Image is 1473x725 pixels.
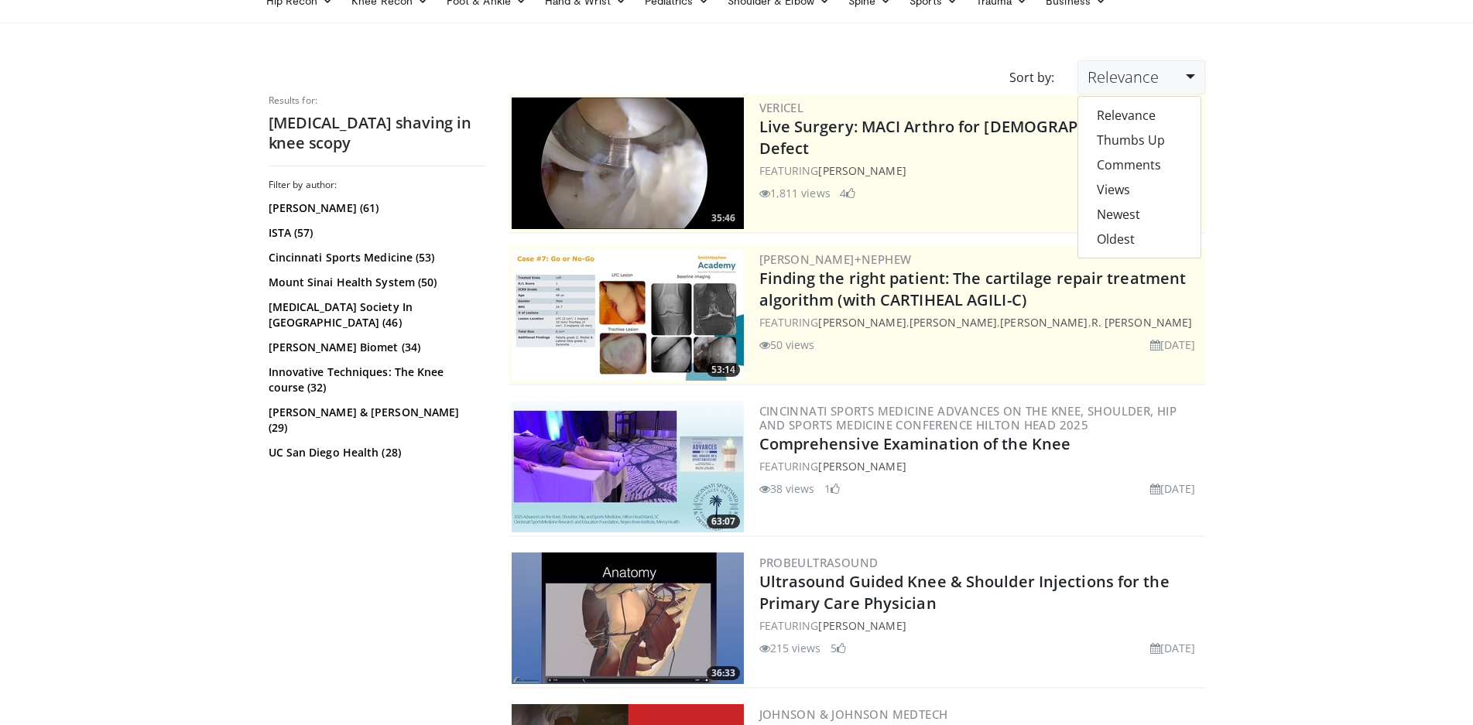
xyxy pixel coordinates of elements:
[512,249,744,381] img: 2894c166-06ea-43da-b75e-3312627dae3b.300x170_q85_crop-smart_upscale.jpg
[909,315,997,330] a: [PERSON_NAME]
[759,116,1189,159] a: Live Surgery: MACI Arthro for [DEMOGRAPHIC_DATA] LFC Defect
[759,268,1187,310] a: Finding the right patient: The cartilage repair treatment algorithm (with CARTIHEAL AGILI-C)
[512,97,744,229] a: 35:46
[759,480,815,497] li: 38 views
[831,640,846,656] li: 5
[707,666,740,680] span: 36:33
[1078,227,1201,251] a: Oldest
[759,403,1177,433] a: Cincinnati Sports Medicine Advances on the Knee, Shoulder, Hip and Sports Medicine Conference Hil...
[818,163,906,178] a: [PERSON_NAME]
[759,337,815,353] li: 50 views
[269,364,481,395] a: Innovative Techniques: The Knee course (32)
[759,433,1071,454] a: Comprehensive Examination of the Knee
[269,94,485,107] p: Results for:
[269,179,485,191] h3: Filter by author:
[1078,152,1201,177] a: Comments
[759,640,821,656] li: 215 views
[998,60,1066,94] div: Sort by:
[269,340,481,355] a: [PERSON_NAME] Biomet (34)
[1150,337,1196,353] li: [DATE]
[269,250,481,265] a: Cincinnati Sports Medicine (53)
[1150,480,1196,497] li: [DATE]
[1091,315,1193,330] a: R. [PERSON_NAME]
[818,618,906,633] a: [PERSON_NAME]
[759,706,948,722] a: Johnson & Johnson MedTech
[759,555,879,570] a: Probeultrasound
[512,552,744,684] img: 4c76961d-f2ab-4680-9a4d-69627da4d940.300x170_q85_crop-smart_upscale.jpg
[707,515,740,528] span: 63:07
[269,445,481,460] a: UC San Diego Health (28)
[512,249,744,381] a: 53:14
[840,185,855,201] li: 4
[707,363,740,377] span: 53:14
[1150,640,1196,656] li: [DATE]
[759,162,1202,179] div: FEATURING
[824,480,840,497] li: 1
[759,314,1202,330] div: FEATURING , , ,
[512,401,744,532] a: 63:07
[707,211,740,225] span: 35:46
[818,459,906,474] a: [PERSON_NAME]
[269,299,481,330] a: [MEDICAL_DATA] Society In [GEOGRAPHIC_DATA] (46)
[759,571,1170,614] a: Ultrasound Guided Knee & Shoulder Injections for the Primary Care Physician
[269,405,481,436] a: [PERSON_NAME] & [PERSON_NAME] (29)
[512,401,744,532] img: 061175c1-49b6-4e1f-8108-e197501d7c43.300x170_q85_crop-smart_upscale.jpg
[512,552,744,684] a: 36:33
[759,617,1202,634] div: FEATURING
[1077,60,1204,94] a: Relevance
[269,200,481,216] a: [PERSON_NAME] (61)
[759,185,831,201] li: 1,811 views
[818,315,906,330] a: [PERSON_NAME]
[759,458,1202,474] div: FEATURING
[1078,103,1201,128] a: Relevance
[1078,128,1201,152] a: Thumbs Up
[512,97,744,229] img: eb023345-1e2d-4374-a840-ddbc99f8c97c.300x170_q85_crop-smart_upscale.jpg
[269,225,481,241] a: ISTA (57)
[269,275,481,290] a: Mount Sinai Health System (50)
[1000,315,1088,330] a: [PERSON_NAME]
[1088,67,1159,87] span: Relevance
[1078,202,1201,227] a: Newest
[759,100,804,115] a: Vericel
[1078,177,1201,202] a: Views
[269,113,485,153] h2: [MEDICAL_DATA] shaving in knee scopy
[759,251,912,267] a: [PERSON_NAME]+Nephew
